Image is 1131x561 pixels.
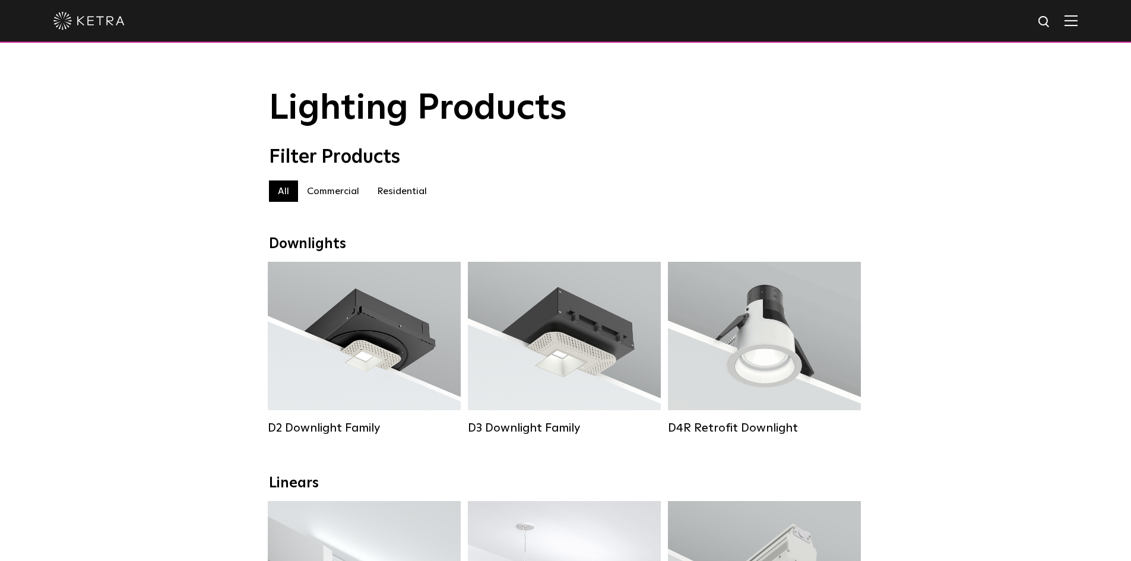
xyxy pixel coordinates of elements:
[268,262,461,435] a: D2 Downlight Family Lumen Output:1200Colors:White / Black / Gloss Black / Silver / Bronze / Silve...
[668,421,861,435] div: D4R Retrofit Downlight
[468,421,661,435] div: D3 Downlight Family
[269,236,863,253] div: Downlights
[368,180,436,202] label: Residential
[1065,15,1078,26] img: Hamburger%20Nav.svg
[269,475,863,492] div: Linears
[269,91,567,126] span: Lighting Products
[668,262,861,435] a: D4R Retrofit Downlight Lumen Output:800Colors:White / BlackBeam Angles:15° / 25° / 40° / 60°Watta...
[298,180,368,202] label: Commercial
[1037,15,1052,30] img: search icon
[53,12,125,30] img: ketra-logo-2019-white
[468,262,661,435] a: D3 Downlight Family Lumen Output:700 / 900 / 1100Colors:White / Black / Silver / Bronze / Paintab...
[269,180,298,202] label: All
[268,421,461,435] div: D2 Downlight Family
[269,146,863,169] div: Filter Products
